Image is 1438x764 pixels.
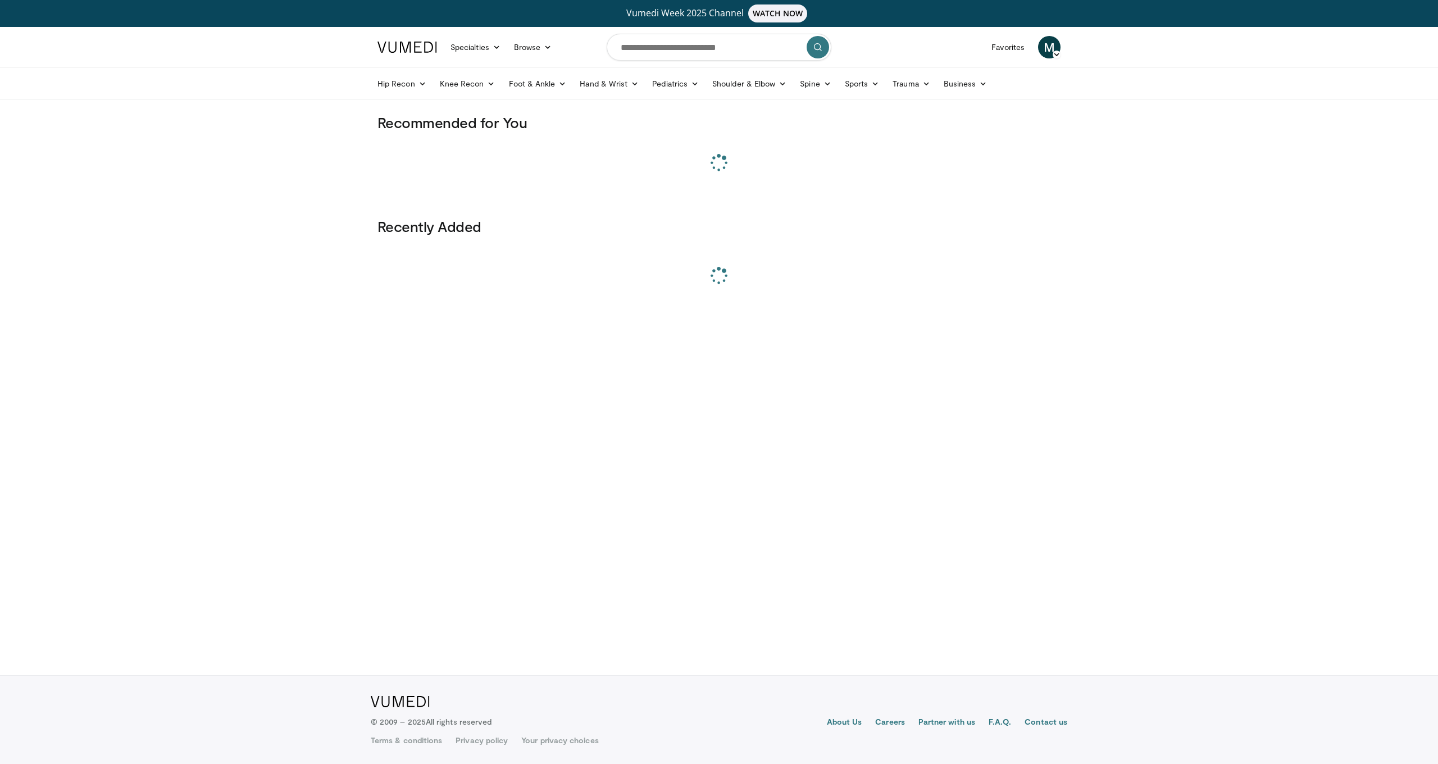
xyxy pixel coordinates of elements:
[444,36,507,58] a: Specialties
[985,36,1031,58] a: Favorites
[521,735,598,746] a: Your privacy choices
[989,716,1011,730] a: F.A.Q.
[371,716,492,727] p: © 2009 – 2025
[918,716,975,730] a: Partner with us
[379,4,1059,22] a: Vumedi Week 2025 ChannelWATCH NOW
[371,72,433,95] a: Hip Recon
[645,72,706,95] a: Pediatrics
[706,72,793,95] a: Shoulder & Elbow
[377,113,1061,131] h3: Recommended for You
[937,72,994,95] a: Business
[607,34,831,61] input: Search topics, interventions
[371,735,442,746] a: Terms & conditions
[838,72,886,95] a: Sports
[886,72,937,95] a: Trauma
[456,735,508,746] a: Privacy policy
[426,717,492,726] span: All rights reserved
[875,716,905,730] a: Careers
[502,72,574,95] a: Foot & Ankle
[371,696,430,707] img: VuMedi Logo
[1038,36,1061,58] a: M
[377,217,1061,235] h3: Recently Added
[1025,716,1067,730] a: Contact us
[573,72,645,95] a: Hand & Wrist
[793,72,838,95] a: Spine
[827,716,862,730] a: About Us
[748,4,808,22] span: WATCH NOW
[433,72,502,95] a: Knee Recon
[507,36,559,58] a: Browse
[377,42,437,53] img: VuMedi Logo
